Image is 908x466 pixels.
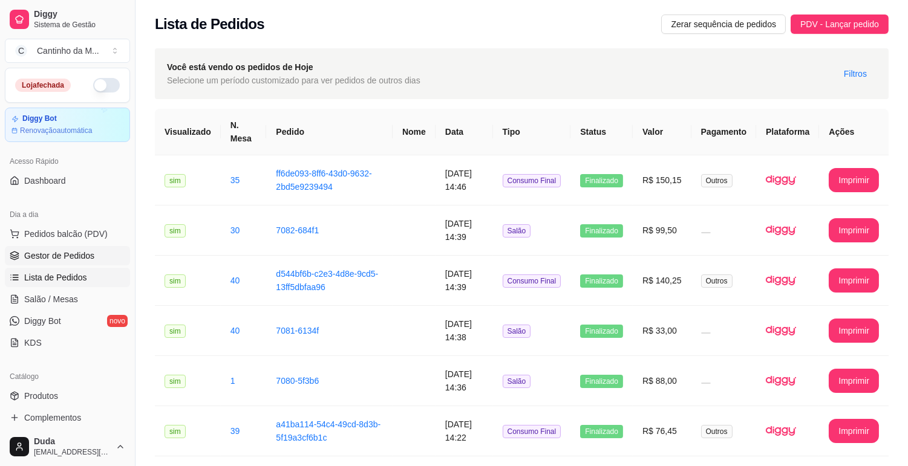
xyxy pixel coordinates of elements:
[633,155,691,205] td: R$ 150,15
[24,250,94,262] span: Gestor de Pedidos
[5,108,130,142] a: Diggy BotRenovaçãoautomática
[165,274,186,288] span: sim
[167,74,420,87] span: Selecione um período customizado para ver pedidos de outros dias
[22,114,57,123] article: Diggy Bot
[221,109,267,155] th: N. Mesa
[829,319,879,343] button: Imprimir
[165,224,186,238] span: sim
[155,109,221,155] th: Visualizado
[493,109,571,155] th: Tipo
[5,367,130,386] div: Catálogo
[633,205,691,256] td: R$ 99,50
[829,268,879,293] button: Imprimir
[5,268,130,287] a: Lista de Pedidos
[503,174,561,187] span: Consumo Final
[766,265,796,296] img: diggy
[24,412,81,424] span: Complementos
[266,109,393,155] th: Pedido
[5,386,130,406] a: Produtos
[165,375,186,388] span: sim
[5,333,130,352] a: KDS
[34,9,125,20] span: Diggy
[829,168,879,192] button: Imprimir
[24,175,66,187] span: Dashboard
[230,326,240,335] a: 40
[791,15,889,34] button: PDV - Lançar pedido
[503,425,561,438] span: Consumo Final
[580,325,623,338] span: Finalizado
[5,205,130,224] div: Dia a dia
[436,155,493,205] td: [DATE] 14:46
[5,246,130,265] a: Gestor de Pedidos
[5,290,130,309] a: Salão / Mesas
[756,109,819,155] th: Plataforma
[671,18,776,31] span: Zerar sequência de pedidos
[167,62,313,72] strong: Você está vendo os pedidos de Hoje
[580,425,623,438] span: Finalizado
[5,39,130,63] button: Select a team
[800,18,879,31] span: PDV - Lançar pedido
[34,436,111,447] span: Duda
[276,376,319,386] a: 7080-5f3b6
[436,356,493,406] td: [DATE] 14:36
[276,419,381,442] a: a41ba114-54c4-49cd-8d3b-5f19a3cf6b1c
[276,169,371,192] a: ff6de093-8ff6-43d0-9632-2bd5e9239494
[633,256,691,306] td: R$ 140,25
[766,366,796,396] img: diggy
[580,224,623,238] span: Finalizado
[580,274,623,288] span: Finalizado
[165,174,186,187] span: sim
[24,228,108,240] span: Pedidos balcão (PDV)
[829,218,879,242] button: Imprimir
[276,269,378,292] a: d544bf6b-c2e3-4d8e-9cd5-13ff5dbfaa96
[701,174,733,187] span: Outros
[661,15,786,34] button: Zerar sequência de pedidos
[230,276,240,285] a: 40
[580,174,623,187] span: Finalizado
[34,447,111,457] span: [EMAIL_ADDRESS][DOMAIN_NAME]
[155,15,264,34] h2: Lista de Pedidos
[819,109,889,155] th: Ações
[5,152,130,171] div: Acesso Rápido
[844,67,867,80] span: Filtros
[701,274,733,288] span: Outros
[834,64,877,83] button: Filtros
[503,325,531,338] span: Salão
[24,315,61,327] span: Diggy Bot
[230,426,240,436] a: 39
[5,432,130,461] button: Duda[EMAIL_ADDRESS][DOMAIN_NAME]
[230,175,240,185] a: 35
[5,5,130,34] a: DiggySistema de Gestão
[829,419,879,443] button: Imprimir
[436,406,493,456] td: [DATE] 14:22
[34,20,125,30] span: Sistema de Gestão
[633,356,691,406] td: R$ 88,00
[766,416,796,446] img: diggy
[165,425,186,438] span: sim
[633,406,691,456] td: R$ 76,45
[580,375,623,388] span: Finalizado
[24,271,87,283] span: Lista de Pedidos
[503,375,531,388] span: Salão
[24,293,78,305] span: Salão / Mesas
[230,376,235,386] a: 1
[503,274,561,288] span: Consumo Final
[37,45,99,57] div: Cantinho da M ...
[766,316,796,346] img: diggy
[276,225,319,235] a: 7082-684f1
[436,256,493,306] td: [DATE] 14:39
[633,306,691,356] td: R$ 33,00
[436,205,493,256] td: [DATE] 14:39
[393,109,436,155] th: Nome
[15,45,27,57] span: C
[691,109,756,155] th: Pagamento
[701,425,733,438] span: Outros
[766,165,796,195] img: diggy
[436,109,493,155] th: Data
[829,369,879,393] button: Imprimir
[5,224,130,244] button: Pedidos balcão (PDV)
[165,325,186,338] span: sim
[633,109,691,155] th: Valor
[5,311,130,331] a: Diggy Botnovo
[230,225,240,235] a: 30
